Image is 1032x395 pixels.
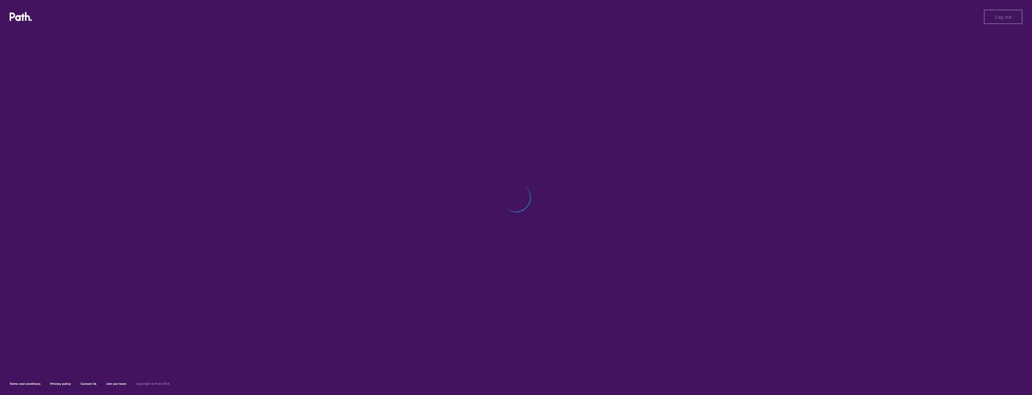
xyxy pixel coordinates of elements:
[81,382,97,386] a: Contact Us
[10,382,41,386] a: Terms and conditions
[995,14,1012,20] span: Log out
[50,382,71,386] a: Privacy policy
[136,382,170,386] h6: Copyright © Path 2018
[106,382,126,386] a: Join our team
[984,10,1022,24] button: Log out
